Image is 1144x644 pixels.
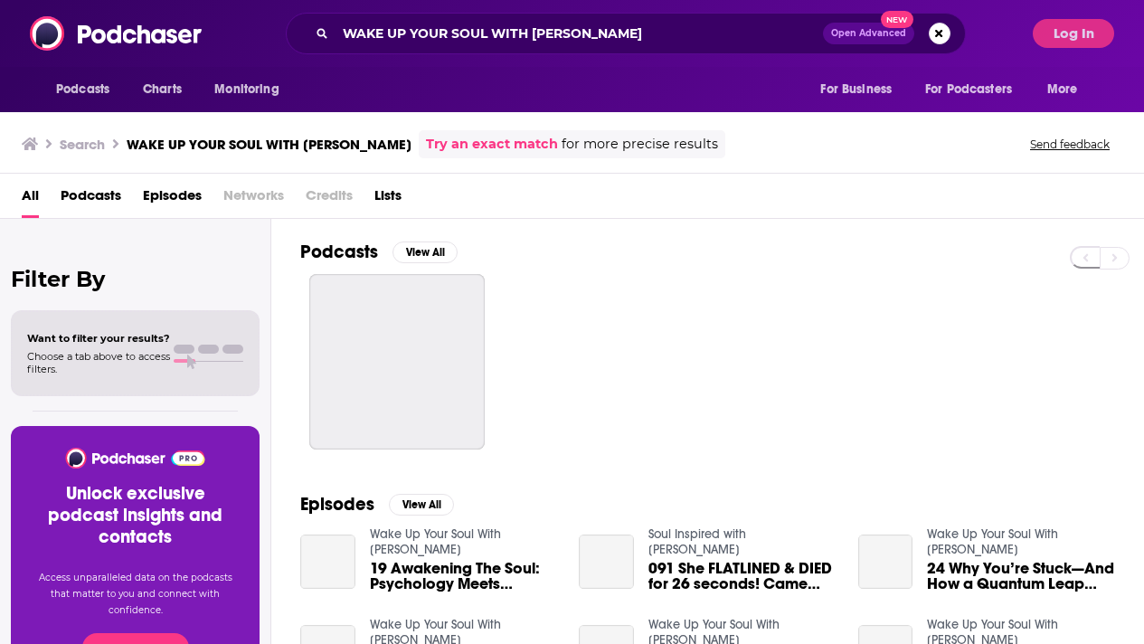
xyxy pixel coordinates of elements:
h3: WAKE UP YOUR SOUL WITH [PERSON_NAME] [127,136,411,153]
button: Log In [1033,19,1114,48]
span: Podcasts [56,77,109,102]
a: 091 She FLATLINED & DIED for 26 seconds! Came back with more ABILITIES! | Andrea Harsch [579,535,634,590]
button: open menu [913,72,1038,107]
a: Podcasts [61,181,121,218]
span: Choose a tab above to access filters. [27,350,170,375]
button: Send feedback [1025,137,1115,152]
a: Charts [131,72,193,107]
button: open menu [202,72,302,107]
button: View All [392,241,458,263]
a: PodcastsView All [300,241,458,263]
input: Search podcasts, credits, & more... [336,19,823,48]
span: Credits [306,181,353,218]
h2: Filter By [11,266,260,292]
span: Want to filter your results? [27,332,170,345]
span: Open Advanced [831,29,906,38]
span: Monitoring [214,77,279,102]
button: open menu [1035,72,1101,107]
h3: Unlock exclusive podcast insights and contacts [33,483,238,548]
span: 091 She FLATLINED & DIED for 26 seconds! Came back with more ABILITIES! | [PERSON_NAME] [648,561,837,592]
img: Podchaser - Follow, Share and Rate Podcasts [64,448,206,469]
h3: Search [60,136,105,153]
a: EpisodesView All [300,493,454,516]
p: Access unparalleled data on the podcasts that matter to you and connect with confidence. [33,570,238,619]
span: For Podcasters [925,77,1012,102]
button: open menu [808,72,914,107]
span: For Business [820,77,892,102]
div: Search podcasts, credits, & more... [286,13,966,54]
a: Lists [374,181,402,218]
button: open menu [43,72,133,107]
span: New [881,11,913,28]
h2: Podcasts [300,241,378,263]
a: Soul Inspired with Joe Borowsky [648,526,746,557]
span: Networks [223,181,284,218]
a: Episodes [143,181,202,218]
a: Try an exact match [426,134,558,155]
a: 24 Why You’re Stuck—And How a Quantum Leap Can Change It All [858,535,913,590]
a: 19 Awakening The Soul: Psychology Meets Spirituality [370,561,558,592]
span: More [1047,77,1078,102]
button: View All [389,494,454,516]
a: 091 She FLATLINED & DIED for 26 seconds! Came back with more ABILITIES! | Andrea Harsch [648,561,837,592]
a: All [22,181,39,218]
h2: Episodes [300,493,374,516]
a: Wake Up Your Soul With Andrea Lynn [927,526,1058,557]
a: Wake Up Your Soul With Andrea Lynn [370,526,501,557]
img: Podchaser - Follow, Share and Rate Podcasts [30,16,203,51]
span: for more precise results [562,134,718,155]
a: 19 Awakening The Soul: Psychology Meets Spirituality [300,535,355,590]
a: 24 Why You’re Stuck—And How a Quantum Leap Can Change It All [927,561,1115,592]
button: Open AdvancedNew [823,23,914,44]
span: Charts [143,77,182,102]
